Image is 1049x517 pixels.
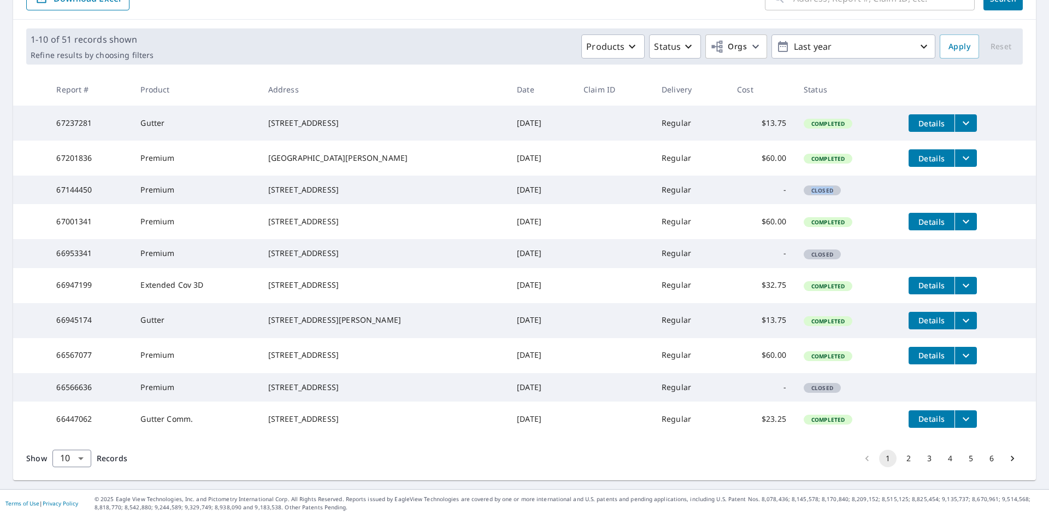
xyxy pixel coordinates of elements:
[48,373,132,402] td: 66566636
[48,204,132,239] td: 67001341
[915,315,948,326] span: Details
[909,410,954,428] button: detailsBtn-66447062
[728,239,795,268] td: -
[649,34,701,59] button: Status
[771,34,935,59] button: Last year
[728,402,795,437] td: $23.25
[954,149,977,167] button: filesDropdownBtn-67201836
[268,118,500,129] div: [STREET_ADDRESS]
[909,149,954,167] button: detailsBtn-67201836
[728,268,795,303] td: $32.75
[941,450,959,467] button: Go to page 4
[728,303,795,338] td: $13.75
[909,347,954,364] button: detailsBtn-66567077
[132,141,259,176] td: Premium
[940,34,979,59] button: Apply
[805,384,840,392] span: Closed
[654,40,681,53] p: Status
[508,176,575,204] td: [DATE]
[900,450,917,467] button: Go to page 2
[268,315,500,326] div: [STREET_ADDRESS][PERSON_NAME]
[915,414,948,424] span: Details
[909,213,954,230] button: detailsBtn-67001341
[909,312,954,329] button: detailsBtn-66945174
[508,106,575,141] td: [DATE]
[508,239,575,268] td: [DATE]
[954,410,977,428] button: filesDropdownBtn-66447062
[728,204,795,239] td: $60.00
[728,73,795,106] th: Cost
[954,114,977,132] button: filesDropdownBtn-67237281
[728,373,795,402] td: -
[581,34,645,59] button: Products
[805,218,851,226] span: Completed
[915,217,948,227] span: Details
[653,106,728,141] td: Regular
[268,216,500,227] div: [STREET_ADDRESS]
[48,176,132,204] td: 67144450
[132,373,259,402] td: Premium
[789,37,917,56] p: Last year
[268,248,500,259] div: [STREET_ADDRESS]
[268,280,500,291] div: [STREET_ADDRESS]
[97,453,127,463] span: Records
[805,155,851,162] span: Completed
[132,239,259,268] td: Premium
[508,141,575,176] td: [DATE]
[710,40,747,54] span: Orgs
[805,187,840,194] span: Closed
[805,282,851,290] span: Completed
[508,402,575,437] td: [DATE]
[728,176,795,204] td: -
[575,73,653,106] th: Claim ID
[5,500,78,507] p: |
[653,176,728,204] td: Regular
[31,33,154,46] p: 1-10 of 51 records shown
[132,338,259,373] td: Premium
[132,303,259,338] td: Gutter
[5,499,39,507] a: Terms of Use
[132,106,259,141] td: Gutter
[1004,450,1021,467] button: Go to next page
[805,317,851,325] span: Completed
[52,443,91,474] div: 10
[48,338,132,373] td: 66567077
[909,277,954,294] button: detailsBtn-66947199
[132,73,259,106] th: Product
[954,213,977,230] button: filesDropdownBtn-67001341
[948,40,970,54] span: Apply
[857,450,1023,467] nav: pagination navigation
[653,239,728,268] td: Regular
[52,450,91,467] div: Show 10 records
[268,350,500,361] div: [STREET_ADDRESS]
[95,495,1044,512] p: © 2025 Eagle View Technologies, Inc. and Pictometry International Corp. All Rights Reserved. Repo...
[48,303,132,338] td: 66945174
[508,303,575,338] td: [DATE]
[915,280,948,291] span: Details
[728,141,795,176] td: $60.00
[508,73,575,106] th: Date
[508,338,575,373] td: [DATE]
[132,176,259,204] td: Premium
[954,347,977,364] button: filesDropdownBtn-66567077
[48,402,132,437] td: 66447062
[705,34,767,59] button: Orgs
[132,204,259,239] td: Premium
[653,73,728,106] th: Delivery
[48,106,132,141] td: 67237281
[921,450,938,467] button: Go to page 3
[954,277,977,294] button: filesDropdownBtn-66947199
[795,73,900,106] th: Status
[508,268,575,303] td: [DATE]
[728,338,795,373] td: $60.00
[962,450,980,467] button: Go to page 5
[43,499,78,507] a: Privacy Policy
[805,416,851,423] span: Completed
[132,268,259,303] td: Extended Cov 3D
[260,73,509,106] th: Address
[653,141,728,176] td: Regular
[915,118,948,129] span: Details
[653,204,728,239] td: Regular
[31,50,154,60] p: Refine results by choosing filters
[805,352,851,360] span: Completed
